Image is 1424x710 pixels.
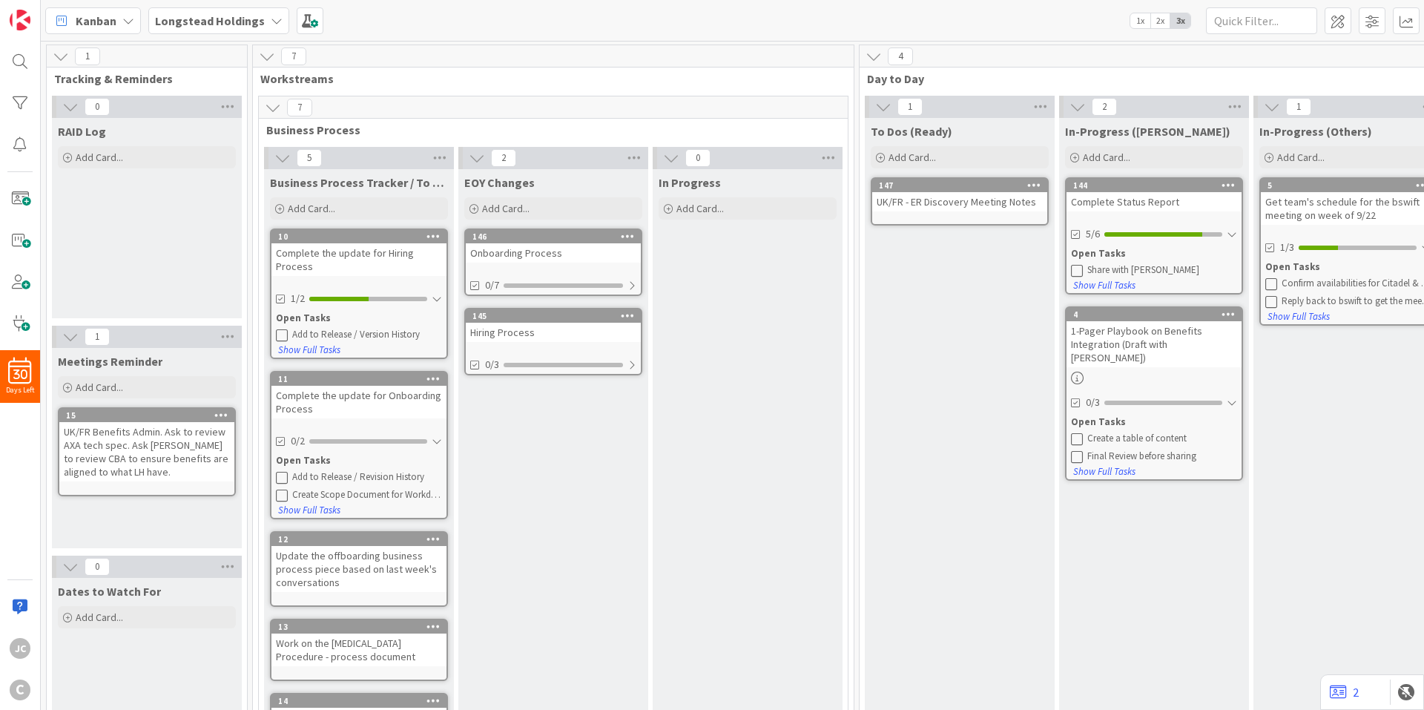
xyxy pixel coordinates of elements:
[271,230,446,243] div: 10
[1065,124,1230,139] span: In-Progress (Jerry)
[464,308,642,375] a: 145Hiring Process0/3
[1067,321,1242,367] div: 1-Pager Playbook on Benefits Integration (Draft with [PERSON_NAME])
[466,243,641,263] div: Onboarding Process
[1330,683,1359,701] a: 2
[271,372,446,386] div: 11
[1286,98,1311,116] span: 1
[271,620,446,634] div: 13
[685,149,711,167] span: 0
[872,179,1047,192] div: 147
[482,202,530,215] span: Add Card...
[1092,98,1117,116] span: 2
[271,386,446,418] div: Complete the update for Onboarding Process
[1150,13,1170,28] span: 2x
[872,192,1047,211] div: UK/FR - ER Discovery Meeting Notes
[485,357,499,372] span: 0/3
[292,329,442,341] div: Add to Release / Version History
[270,229,448,359] a: 10Complete the update for Hiring Process1/2Open TasksAdd to Release / Version HistoryShow Full Tasks
[1067,192,1242,211] div: Complete Status Report
[1087,264,1237,276] div: Share with [PERSON_NAME]
[76,12,116,30] span: Kanban
[277,342,341,358] button: Show Full Tasks
[10,680,30,700] div: C
[297,149,322,167] span: 5
[271,230,446,276] div: 10Complete the update for Hiring Process
[1071,415,1237,430] div: Open Tasks
[464,229,642,296] a: 146Onboarding Process0/7
[466,309,641,323] div: 145
[271,243,446,276] div: Complete the update for Hiring Process
[270,531,448,607] a: 12Update the offboarding business process piece based on last week's conversations
[75,47,100,65] span: 1
[1067,179,1242,211] div: 144Complete Status Report
[1206,7,1317,34] input: Quick Filter...
[1067,179,1242,192] div: 144
[491,149,516,167] span: 2
[1067,308,1242,321] div: 4
[1259,124,1372,139] span: In-Progress (Others)
[659,175,721,190] span: In Progress
[288,202,335,215] span: Add Card...
[76,381,123,394] span: Add Card...
[54,71,228,86] span: Tracking & Reminders
[897,98,923,116] span: 1
[58,407,236,496] a: 15UK/FR Benefits Admin. Ask to review AXA tech spec. Ask [PERSON_NAME] to review CBA to ensure be...
[59,422,234,481] div: UK/FR Benefits Admin. Ask to review AXA tech spec. Ask [PERSON_NAME] to review CBA to ensure bene...
[278,534,446,545] div: 12
[76,151,123,164] span: Add Card...
[270,619,448,681] a: 13Work on the [MEDICAL_DATA] Procedure - process document
[1073,309,1242,320] div: 4
[271,620,446,666] div: 13Work on the [MEDICAL_DATA] Procedure - process document
[1280,240,1294,255] span: 1/3
[271,634,446,666] div: Work on the [MEDICAL_DATA] Procedure - process document
[485,277,499,293] span: 0/7
[1086,395,1100,410] span: 0/3
[888,47,913,65] span: 4
[291,433,305,449] span: 0/2
[270,371,448,519] a: 11Complete the update for Onboarding Process0/2Open TasksAdd to Release / Revision HistoryCreate ...
[85,98,110,116] span: 0
[85,558,110,576] span: 0
[271,372,446,418] div: 11Complete the update for Onboarding Process
[278,374,446,384] div: 11
[871,177,1049,226] a: 147UK/FR - ER Discovery Meeting Notes
[1087,433,1237,444] div: Create a table of content
[58,124,106,139] span: RAID Log
[1065,306,1243,481] a: 41-Pager Playbook on Benefits Integration (Draft with [PERSON_NAME])0/3Open TasksCreate a table o...
[872,179,1047,211] div: 147UK/FR - ER Discovery Meeting Notes
[271,533,446,592] div: 12Update the offboarding business process piece based on last week's conversations
[1072,464,1136,480] button: Show Full Tasks
[277,502,341,519] button: Show Full Tasks
[1130,13,1150,28] span: 1x
[59,409,234,422] div: 15
[85,328,110,346] span: 1
[1073,180,1242,191] div: 144
[1087,450,1237,462] div: Final Review before sharing
[271,694,446,708] div: 14
[1267,309,1331,325] button: Show Full Tasks
[466,230,641,243] div: 146
[1170,13,1190,28] span: 3x
[281,47,306,65] span: 7
[266,122,829,137] span: Business Process
[276,453,442,468] div: Open Tasks
[287,99,312,116] span: 7
[871,124,952,139] span: To Dos (Ready)
[278,231,446,242] div: 10
[466,323,641,342] div: Hiring Process
[278,622,446,632] div: 13
[58,584,161,599] span: Dates to Watch For
[10,10,30,30] img: Visit kanbanzone.com
[676,202,724,215] span: Add Card...
[260,71,835,86] span: Workstreams
[291,291,305,306] span: 1/2
[292,489,442,501] div: Create Scope Document for Workday Administrator (FYI - tentative approval of hiring someone in ho...
[270,175,448,190] span: Business Process Tracker / To Dos
[13,369,27,380] span: 30
[155,13,265,28] b: Longstead Holdings
[1067,308,1242,367] div: 41-Pager Playbook on Benefits Integration (Draft with [PERSON_NAME])
[1277,151,1325,164] span: Add Card...
[278,696,446,706] div: 14
[76,611,123,624] span: Add Card...
[889,151,936,164] span: Add Card...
